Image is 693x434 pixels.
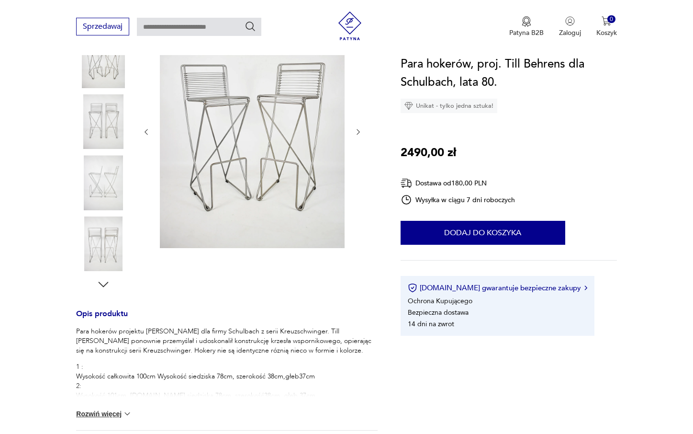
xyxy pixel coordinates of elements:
[596,28,617,37] p: Koszyk
[76,362,378,400] p: 1 : Wysokość całkowita 100cm Wysokość siedziska 78cm, szerokość 38cm,głeb37cm 2: Wysokość:101cm, ...
[76,409,132,419] button: Rozwiń więcej
[408,283,587,293] button: [DOMAIN_NAME] gwarantuje bezpieczne zakupy
[401,177,412,189] img: Ikona dostawy
[76,24,129,31] a: Sprzedawaj
[401,194,515,206] div: Wysyłka w ciągu 7 dni roboczych
[509,16,544,37] a: Ikona medaluPatyna B2B
[408,308,469,317] li: Bezpieczna dostawa
[76,311,378,327] h3: Opis produktu
[401,144,456,162] p: 2490,00 zł
[401,55,617,91] h1: Para hokerów, proj. Till Behrens dla Schulbach, lata 80.
[522,16,531,27] img: Ikona medalu
[401,99,497,113] div: Unikat - tylko jedna sztuka!
[76,18,129,35] button: Sprzedawaj
[160,14,345,248] img: Zdjęcie produktu Para hokerów, proj. Till Behrens dla Schulbach, lata 80.
[123,409,132,419] img: chevron down
[76,327,378,355] p: Para hokerów projektu [PERSON_NAME] dla firmy Schulbach z serii Kreuzschwinger. Till [PERSON_NAME...
[607,15,615,23] div: 0
[596,16,617,37] button: 0Koszyk
[408,320,454,329] li: 14 dni na zwrot
[76,217,131,271] img: Zdjęcie produktu Para hokerów, proj. Till Behrens dla Schulbach, lata 80.
[509,16,544,37] button: Patyna B2B
[335,11,364,40] img: Patyna - sklep z meblami i dekoracjami vintage
[404,102,413,110] img: Ikona diamentu
[559,16,581,37] button: Zaloguj
[408,297,472,306] li: Ochrona Kupującego
[76,94,131,149] img: Zdjęcie produktu Para hokerów, proj. Till Behrens dla Schulbach, lata 80.
[408,283,417,293] img: Ikona certyfikatu
[602,16,611,26] img: Ikona koszyka
[509,28,544,37] p: Patyna B2B
[559,28,581,37] p: Zaloguj
[584,286,587,290] img: Ikona strzałki w prawo
[565,16,575,26] img: Ikonka użytkownika
[401,221,565,245] button: Dodaj do koszyka
[245,21,256,32] button: Szukaj
[401,177,515,189] div: Dostawa od 180,00 PLN
[76,155,131,210] img: Zdjęcie produktu Para hokerów, proj. Till Behrens dla Schulbach, lata 80.
[76,33,131,88] img: Zdjęcie produktu Para hokerów, proj. Till Behrens dla Schulbach, lata 80.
